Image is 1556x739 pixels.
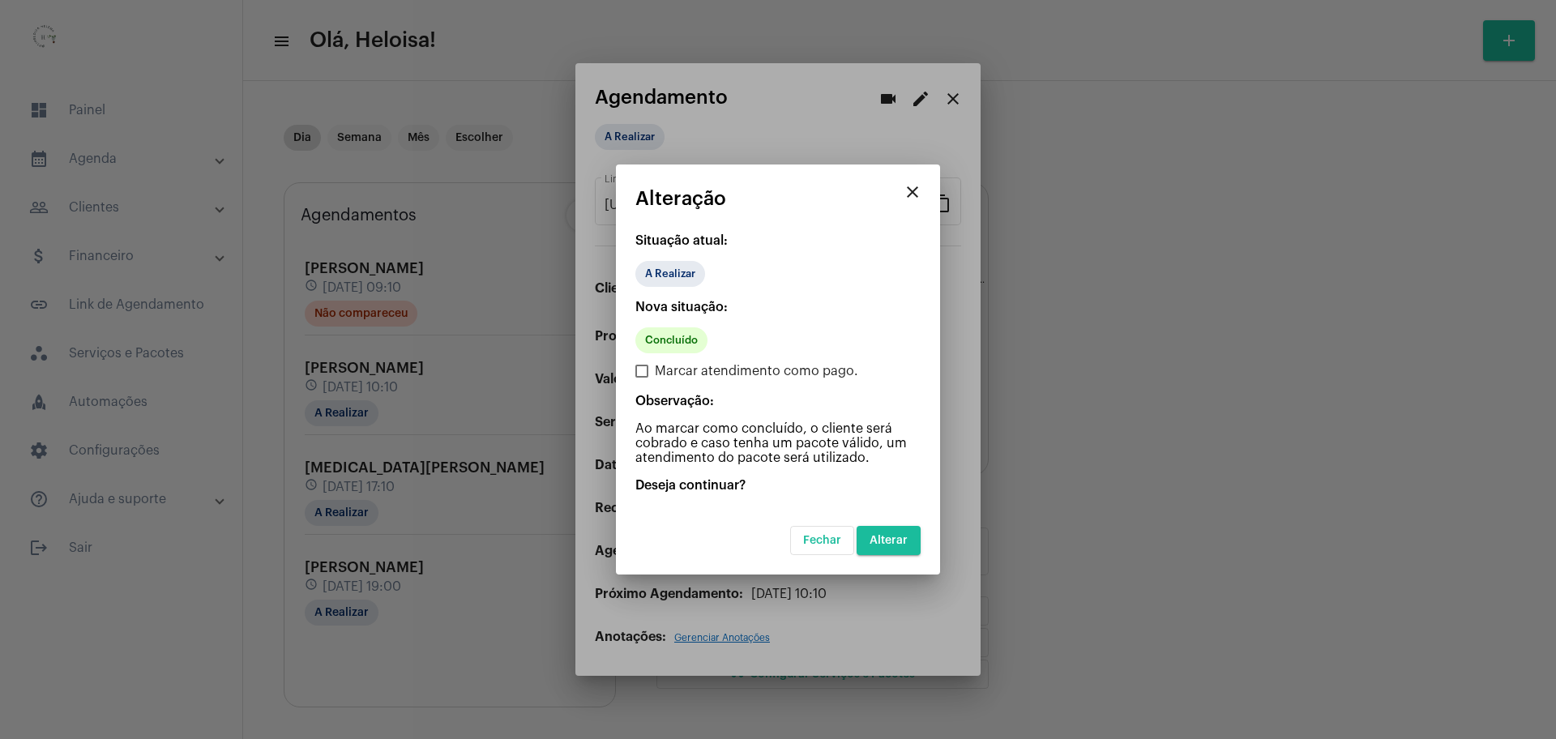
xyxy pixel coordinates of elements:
mat-chip: A Realizar [635,261,705,287]
p: Situação atual: [635,233,921,248]
p: Nova situação: [635,300,921,314]
button: Alterar [857,526,921,555]
p: Observação: [635,394,921,408]
p: Deseja continuar? [635,478,921,493]
mat-chip: Concluído [635,327,707,353]
p: Ao marcar como concluído, o cliente será cobrado e caso tenha um pacote válido, um atendimento do... [635,421,921,465]
span: Alterar [870,535,908,546]
span: Marcar atendimento como pago. [655,361,858,381]
span: Alteração [635,188,726,209]
mat-icon: close [903,182,922,202]
button: Fechar [790,526,854,555]
span: Fechar [803,535,841,546]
